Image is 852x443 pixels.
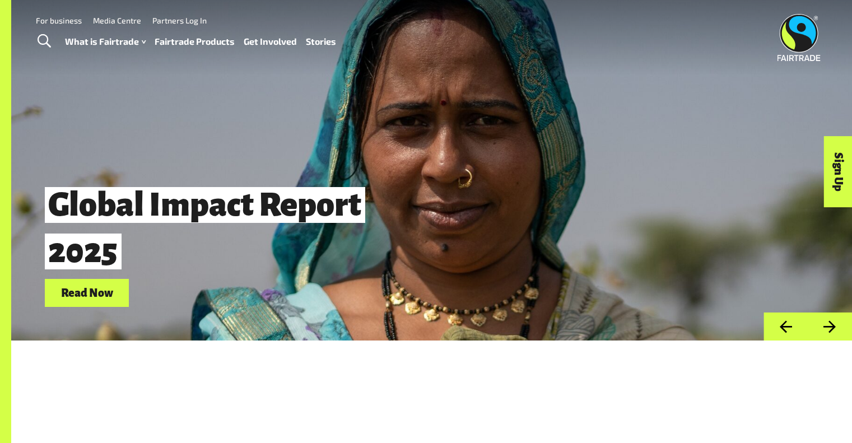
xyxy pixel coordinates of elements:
[306,34,336,50] a: Stories
[152,16,207,25] a: Partners Log In
[36,16,82,25] a: For business
[93,16,141,25] a: Media Centre
[65,34,146,50] a: What is Fairtrade
[30,27,58,55] a: Toggle Search
[808,313,852,341] button: Next
[45,279,129,307] a: Read Now
[155,34,235,50] a: Fairtrade Products
[763,313,808,341] button: Previous
[777,14,821,61] img: Fairtrade Australia New Zealand logo
[45,187,365,269] span: Global Impact Report 2025
[244,34,297,50] a: Get Involved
